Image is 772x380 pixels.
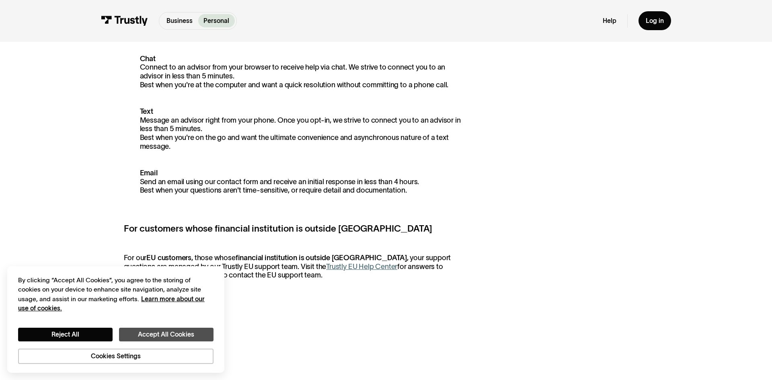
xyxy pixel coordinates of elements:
[119,328,214,341] button: Accept All Cookies
[124,327,442,338] div: Was this article helpful?
[124,254,462,280] p: For our , those whose , your support questions are managed by our Trustly EU support team. Visit ...
[18,328,113,341] button: Reject All
[7,266,224,373] div: Cookie banner
[603,17,616,25] a: Help
[18,275,214,314] div: By clicking “Accept All Cookies”, you agree to the storing of cookies on your device to enhance s...
[203,16,229,26] p: Personal
[18,275,214,364] div: Privacy
[124,169,462,195] p: Send an email using our contact form and receive an initial response in less than 4 hours. Best w...
[236,254,407,262] strong: financial institution is outside [GEOGRAPHIC_DATA]
[140,107,153,115] strong: Text
[166,16,193,26] p: Business
[124,107,462,151] p: Message an advisor right from your phone. Once you opt-in, we strive to connect you to an advisor...
[198,14,235,27] a: Personal
[140,55,156,63] strong: Chat
[326,263,397,271] a: Trustly EU Help Center
[124,55,462,89] p: Connect to an advisor from your browser to receive help via chat. We strive to connect you to an ...
[639,11,671,30] a: Log in
[124,224,432,234] strong: For customers whose financial institution is outside [GEOGRAPHIC_DATA]
[161,14,198,27] a: Business
[146,254,191,262] strong: EU customers
[18,349,214,364] button: Cookies Settings
[646,17,664,25] div: Log in
[101,16,148,26] img: Trustly Logo
[140,169,158,177] strong: Email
